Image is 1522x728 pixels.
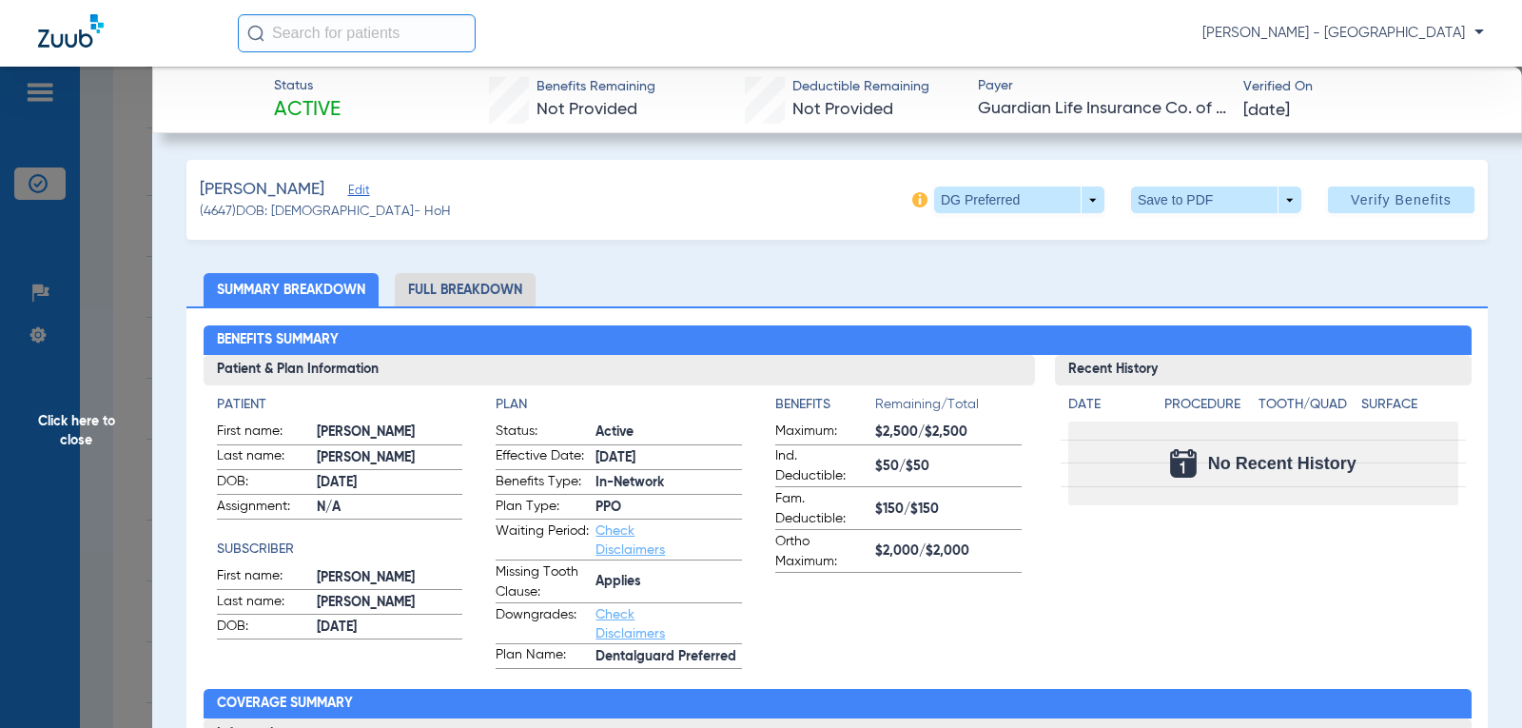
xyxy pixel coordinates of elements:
span: [PERSON_NAME] [317,568,463,588]
span: Ind. Deductible: [775,446,868,486]
span: Plan Name: [496,645,589,668]
app-breakdown-title: Date [1068,395,1148,422]
span: [PERSON_NAME] [317,448,463,468]
span: In-Network [595,473,742,493]
span: $2,500/$2,500 [875,423,1022,443]
span: Fam. Deductible: [775,489,868,529]
span: [PERSON_NAME] [317,593,463,613]
a: Check Disclaimers [595,608,665,640]
h4: Plan [496,395,742,415]
app-breakdown-title: Surface [1361,395,1457,422]
span: Deductible Remaining [792,77,929,97]
span: Not Provided [537,101,637,118]
span: Active [274,97,341,124]
span: Effective Date: [496,446,589,469]
img: info-icon [912,192,927,207]
span: Status [274,76,341,96]
app-breakdown-title: Tooth/Quad [1259,395,1355,422]
span: Verify Benefits [1351,192,1452,207]
span: [PERSON_NAME] - [GEOGRAPHIC_DATA] [1202,24,1484,43]
span: Payer [978,76,1226,96]
span: Assignment: [217,497,310,520]
span: Last name: [217,446,310,469]
img: Zuub Logo [38,14,104,48]
span: Remaining/Total [875,395,1022,422]
span: Dentalguard Preferred [595,647,742,667]
h4: Tooth/Quad [1259,395,1355,415]
span: Guardian Life Insurance Co. of America [978,97,1226,121]
h3: Patient & Plan Information [204,355,1036,385]
span: Downgrades: [496,605,589,643]
button: DG Preferred [934,187,1104,213]
span: Ortho Maximum: [775,532,868,572]
span: $50/$50 [875,457,1022,477]
h2: Coverage Summary [204,689,1472,719]
span: Plan Type: [496,497,589,520]
span: DOB: [217,472,310,495]
span: [DATE] [1243,99,1290,123]
button: Save to PDF [1131,187,1301,213]
span: DOB: [217,617,310,639]
span: Waiting Period: [496,521,589,560]
span: Benefits Remaining [537,77,655,97]
span: PPO [595,498,742,518]
h4: Procedure [1164,395,1251,415]
span: Edit [348,184,365,202]
span: Benefits Type: [496,472,589,495]
span: [DATE] [317,618,463,638]
h4: Surface [1361,395,1457,415]
span: [PERSON_NAME] [317,423,463,443]
li: Full Breakdown [395,273,536,306]
span: First name: [217,422,310,444]
span: [DATE] [595,448,742,468]
input: Search for patients [238,14,476,52]
span: $2,000/$2,000 [875,541,1022,561]
h4: Patient [217,395,463,415]
span: Verified On [1243,77,1492,97]
a: Check Disclaimers [595,524,665,557]
span: Applies [595,572,742,592]
span: Active [595,423,742,443]
span: $150/$150 [875,500,1022,520]
li: Summary Breakdown [204,273,379,306]
h3: Recent History [1055,355,1471,385]
span: [DATE] [317,473,463,493]
span: Missing Tooth Clause: [496,562,589,602]
button: Verify Benefits [1328,187,1474,213]
h4: Subscriber [217,540,463,560]
span: Last name: [217,592,310,615]
h4: Benefits [775,395,875,415]
app-breakdown-title: Benefits [775,395,875,422]
app-breakdown-title: Procedure [1164,395,1251,422]
span: [PERSON_NAME] [200,178,324,202]
h2: Benefits Summary [204,325,1472,356]
span: No Recent History [1208,454,1356,473]
h4: Date [1068,395,1148,415]
img: Search Icon [247,25,264,42]
span: Not Provided [792,101,893,118]
span: Maximum: [775,422,868,444]
span: First name: [217,566,310,589]
img: Calendar [1170,449,1197,478]
span: N/A [317,498,463,518]
span: (4647) DOB: [DEMOGRAPHIC_DATA] - HoH [200,202,451,222]
span: Status: [496,422,589,444]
